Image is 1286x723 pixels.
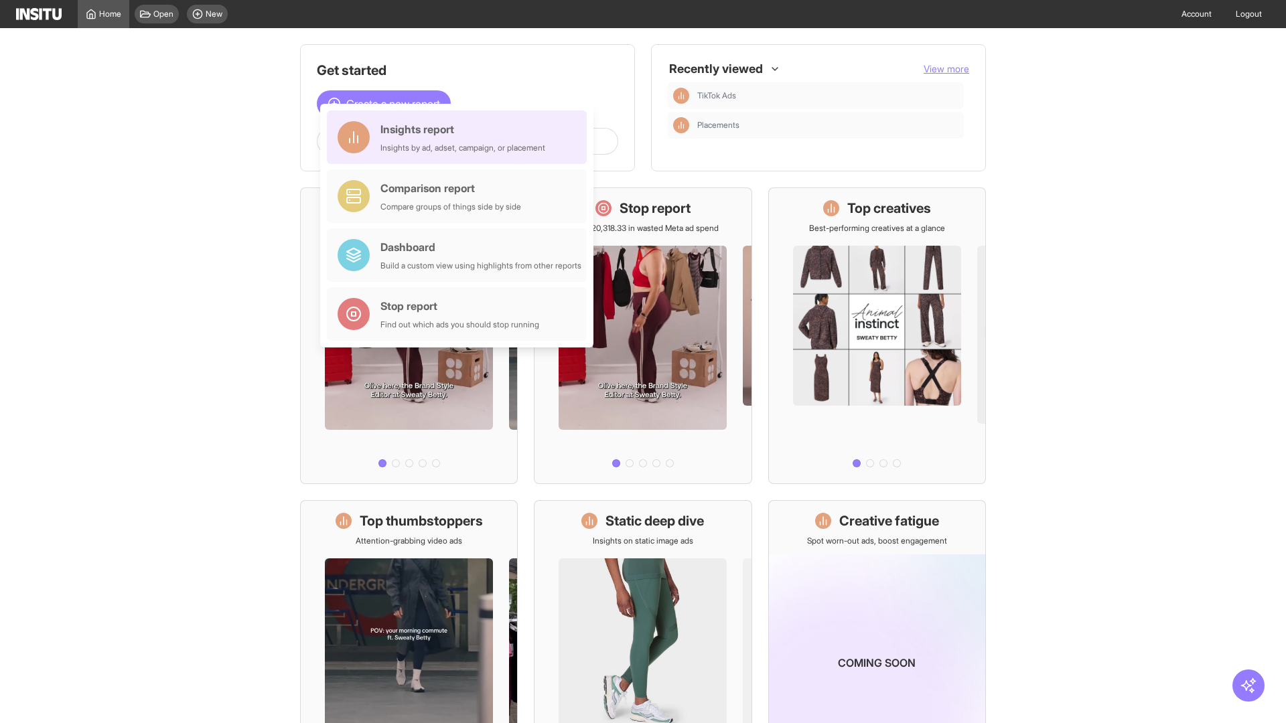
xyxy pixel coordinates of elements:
[153,9,173,19] span: Open
[317,90,451,117] button: Create a new report
[620,199,691,218] h1: Stop report
[317,61,618,80] h1: Get started
[380,121,545,137] div: Insights report
[346,96,440,112] span: Create a new report
[380,143,545,153] div: Insights by ad, adset, campaign, or placement
[924,63,969,74] span: View more
[697,120,739,131] span: Placements
[99,9,121,19] span: Home
[380,298,539,314] div: Stop report
[697,120,958,131] span: Placements
[605,511,704,530] h1: Static deep dive
[697,90,736,101] span: TikTok Ads
[593,536,693,546] p: Insights on static image ads
[567,223,719,234] p: Save £20,318.33 in wasted Meta ad spend
[847,199,931,218] h1: Top creatives
[360,511,483,530] h1: Top thumbstoppers
[673,88,689,104] div: Insights
[380,202,521,212] div: Compare groups of things side by side
[380,239,581,255] div: Dashboard
[356,536,462,546] p: Attention-grabbing video ads
[534,187,752,484] a: Stop reportSave £20,318.33 in wasted Meta ad spend
[300,187,518,484] a: What's live nowSee all active ads instantly
[673,117,689,133] div: Insights
[924,62,969,76] button: View more
[380,180,521,196] div: Comparison report
[380,319,539,330] div: Find out which ads you should stop running
[768,187,986,484] a: Top creativesBest-performing creatives at a glance
[206,9,222,19] span: New
[809,223,945,234] p: Best-performing creatives at a glance
[16,8,62,20] img: Logo
[697,90,958,101] span: TikTok Ads
[380,260,581,271] div: Build a custom view using highlights from other reports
